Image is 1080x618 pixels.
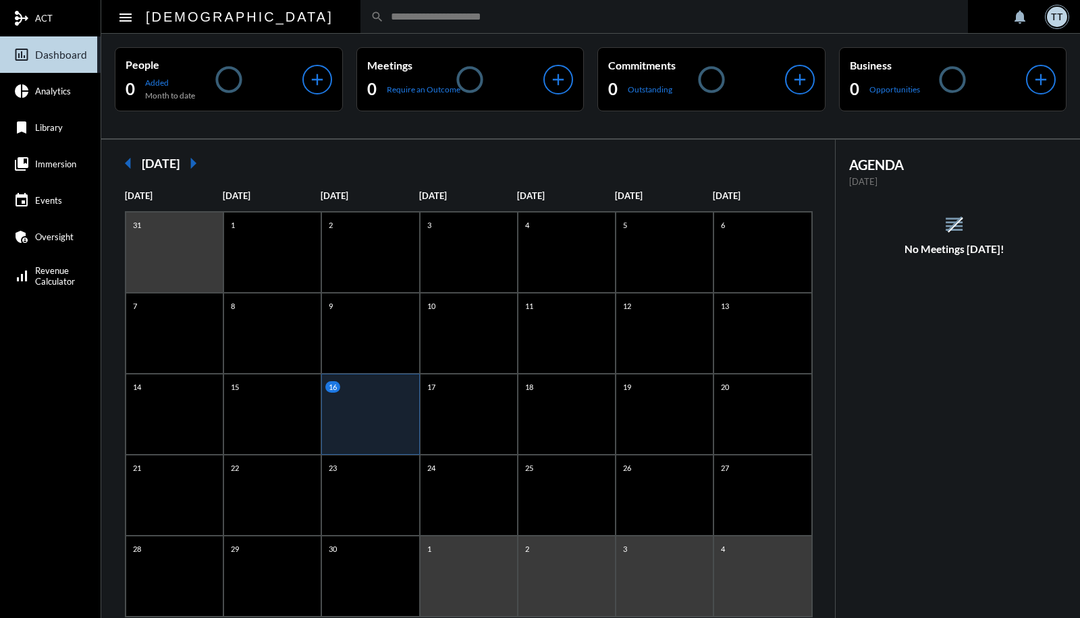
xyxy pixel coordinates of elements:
[227,219,238,231] p: 1
[424,543,435,555] p: 1
[130,300,140,312] p: 7
[13,47,30,63] mat-icon: insert_chart_outlined
[718,462,732,474] p: 27
[419,190,517,201] p: [DATE]
[115,150,142,177] mat-icon: arrow_left
[522,462,537,474] p: 25
[13,268,30,284] mat-icon: signal_cellular_alt
[424,300,439,312] p: 10
[13,119,30,136] mat-icon: bookmark
[223,190,321,201] p: [DATE]
[325,300,336,312] p: 9
[424,462,439,474] p: 24
[227,381,242,393] p: 15
[35,122,63,133] span: Library
[615,190,713,201] p: [DATE]
[13,229,30,245] mat-icon: admin_panel_settings
[117,9,134,26] mat-icon: Side nav toggle icon
[849,176,1060,187] p: [DATE]
[620,381,634,393] p: 19
[424,219,435,231] p: 3
[325,462,340,474] p: 23
[836,243,1074,255] h5: No Meetings [DATE]!
[130,219,144,231] p: 31
[35,265,75,287] span: Revenue Calculator
[620,543,630,555] p: 3
[718,219,728,231] p: 6
[620,300,634,312] p: 12
[227,543,242,555] p: 29
[620,462,634,474] p: 26
[112,3,139,30] button: Toggle sidenav
[13,10,30,26] mat-icon: mediation
[522,381,537,393] p: 18
[180,150,207,177] mat-icon: arrow_right
[620,219,630,231] p: 5
[35,231,74,242] span: Oversight
[13,192,30,208] mat-icon: event
[325,381,340,393] p: 16
[321,190,418,201] p: [DATE]
[325,543,340,555] p: 30
[13,83,30,99] mat-icon: pie_chart
[130,462,144,474] p: 21
[713,190,811,201] p: [DATE]
[718,543,728,555] p: 4
[35,195,62,206] span: Events
[718,381,732,393] p: 20
[849,157,1060,173] h2: AGENDA
[1047,7,1067,27] div: TT
[13,156,30,172] mat-icon: collections_bookmark
[35,159,76,169] span: Immersion
[517,190,615,201] p: [DATE]
[130,543,144,555] p: 28
[943,213,965,235] mat-icon: reorder
[142,156,180,171] h2: [DATE]
[35,86,71,96] span: Analytics
[146,6,333,28] h2: [DEMOGRAPHIC_DATA]
[522,300,537,312] p: 11
[371,10,384,24] mat-icon: search
[522,543,533,555] p: 2
[35,49,87,61] span: Dashboard
[227,462,242,474] p: 22
[325,219,336,231] p: 2
[130,381,144,393] p: 14
[125,190,223,201] p: [DATE]
[227,300,238,312] p: 8
[718,300,732,312] p: 13
[35,13,53,24] span: ACT
[522,219,533,231] p: 4
[424,381,439,393] p: 17
[1012,9,1028,25] mat-icon: notifications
